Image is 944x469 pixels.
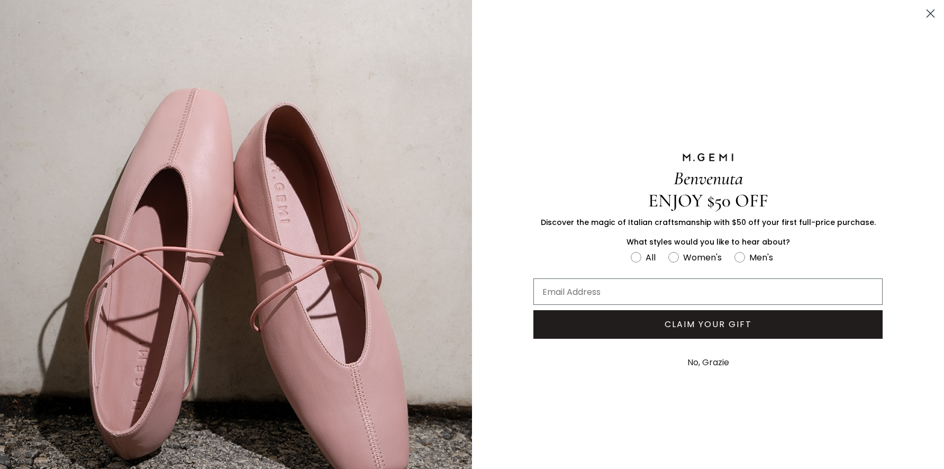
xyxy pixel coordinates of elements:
button: CLAIM YOUR GIFT [533,310,883,339]
input: Email Address [533,278,883,305]
button: Close dialog [921,4,940,23]
span: Discover the magic of Italian craftsmanship with $50 off your first full-price purchase. [541,217,876,228]
div: Men's [749,251,773,264]
span: Benvenuta [674,167,743,190]
span: ENJOY $50 OFF [648,190,768,212]
button: No, Grazie [682,349,734,376]
div: All [646,251,656,264]
div: Women's [683,251,722,264]
img: M.GEMI [682,152,734,162]
span: What styles would you like to hear about? [627,237,790,247]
